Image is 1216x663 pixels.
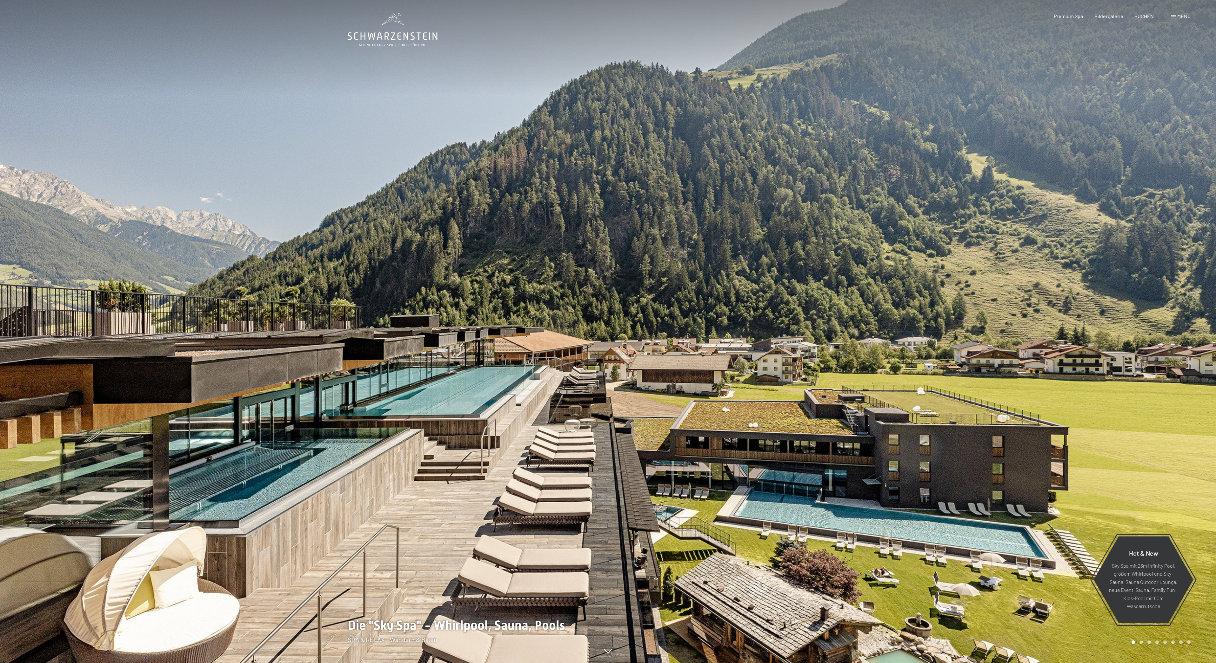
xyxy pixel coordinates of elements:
div: Carousel Page 3 [1147,640,1151,644]
p: Sky Spa mit 23m Infinity Pool, großem Whirlpool und Sky-Sauna, Sauna Outdoor Lounge, neue Event-S... [1109,561,1178,610]
div: Carousel Page 6 [1171,640,1175,644]
div: Carousel Page 4 [1155,640,1159,644]
div: Carousel Pagination [1129,640,1191,644]
a: BUCHEN [1134,13,1154,19]
div: Carousel Page 7 [1179,640,1183,644]
a: Bildergalerie [1094,13,1123,19]
div: Carousel Page 5 [1163,640,1167,644]
div: Carousel Page 8 [1187,640,1191,644]
div: Carousel Page 2 [1139,640,1143,644]
div: Carousel Page 1 (Current Slide) [1132,640,1135,644]
span: Menü [1177,13,1191,19]
span: Hot & New [1129,549,1158,557]
a: Hot & New Sky Spa mit 23m Infinity Pool, großem Whirlpool und Sky-Sauna, Sauna Outdoor Lounge, ne... [1093,536,1194,623]
a: Premium Spa [1054,13,1083,19]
